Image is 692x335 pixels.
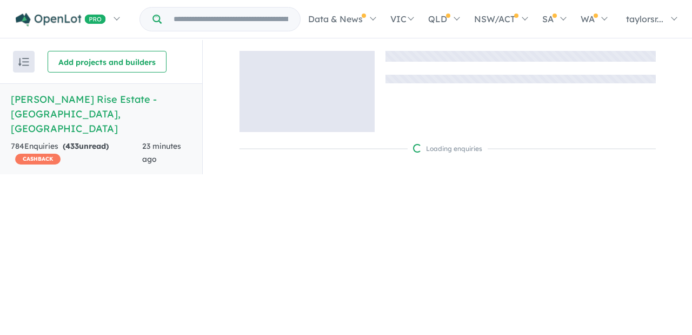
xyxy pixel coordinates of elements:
img: sort.svg [18,58,29,66]
div: Loading enquiries [413,143,482,154]
span: taylorsr... [626,14,663,24]
button: Add projects and builders [48,51,167,73]
span: CASHBACK [15,154,61,165]
input: Try estate name, suburb, builder or developer [164,8,298,31]
span: 433 [65,141,79,151]
div: 784 Enquir ies [11,140,142,166]
strong: ( unread) [63,141,109,151]
h5: [PERSON_NAME] Rise Estate - [GEOGRAPHIC_DATA] , [GEOGRAPHIC_DATA] [11,92,191,136]
img: Openlot PRO Logo White [16,13,106,27]
span: 23 minutes ago [142,141,181,164]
